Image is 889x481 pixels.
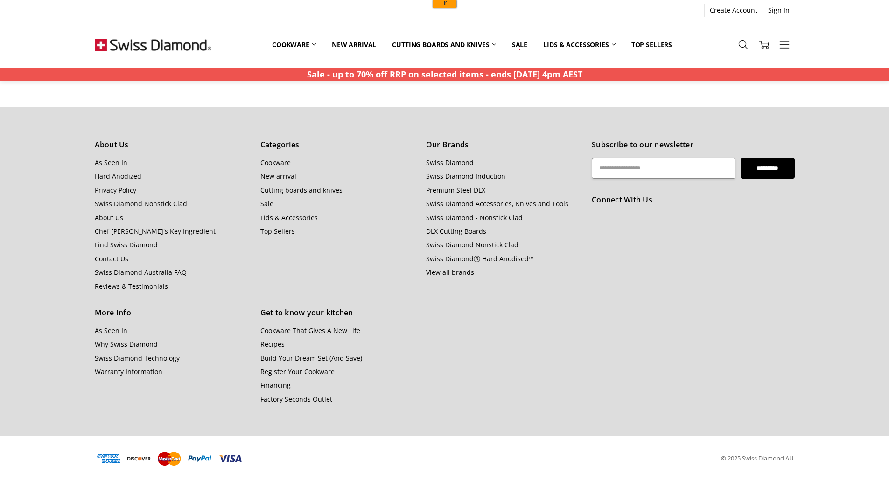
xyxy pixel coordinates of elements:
[623,35,680,55] a: Top Sellers
[324,35,384,55] a: New arrival
[763,4,795,17] a: Sign In
[384,35,504,55] a: Cutting boards and knives
[592,194,794,206] h5: Connect With Us
[95,199,187,208] a: Swiss Diamond Nonstick Clad
[95,227,216,236] a: Chef [PERSON_NAME]'s Key Ingredient
[260,381,291,390] a: Financing
[175,9,190,16] a: Clear
[260,172,296,181] a: New arrival
[260,158,291,167] a: Cookware
[426,268,474,277] a: View all brands
[95,268,187,277] a: Swiss Diamond Australia FAQ
[95,213,123,222] a: About Us
[721,453,795,463] p: © 2025 Swiss Diamond AU.
[95,326,127,335] a: As Seen In
[260,199,273,208] a: Sale
[426,240,518,249] a: Swiss Diamond Nonstick Clad
[95,186,136,195] a: Privacy Policy
[144,9,159,16] a: View
[260,139,416,151] h5: Categories
[95,158,127,167] a: As Seen In
[95,354,180,362] a: Swiss Diamond Technology
[95,172,141,181] a: Hard Anodized
[260,213,318,222] a: Lids & Accessories
[95,367,162,376] a: Warranty Information
[95,307,250,319] h5: More Info
[260,367,335,376] a: Register Your Cookware
[95,139,250,151] h5: About Us
[426,254,534,263] a: Swiss DiamondⓇ Hard Anodised™
[260,340,285,349] a: Recipes
[95,340,158,349] a: Why Swiss Diamond
[159,9,175,16] a: Copy
[426,199,568,208] a: Swiss Diamond Accessories, Knives and Tools
[95,240,158,249] a: Find Swiss Diamond
[260,354,362,362] a: Build Your Dream Set (And Save)
[426,213,523,222] a: Swiss Diamond - Nonstick Clad
[426,158,474,167] a: Swiss Diamond
[95,282,168,291] a: Reviews & Testimonials
[264,35,324,55] a: Cookware
[426,139,581,151] h5: Our Brands
[260,395,332,404] a: Factory Seconds Outlet
[307,69,582,80] strong: Sale - up to 70% off RRP on selected items - ends [DATE] 4pm AEST
[95,21,211,68] img: Free Shipping On Every Order
[23,3,35,15] img: hannahys
[260,326,360,335] a: Cookware That Gives A New Life
[592,139,794,151] h5: Subscribe to our newsletter
[260,307,416,319] h5: Get to know your kitchen
[95,254,128,263] a: Contact Us
[535,35,623,55] a: Lids & Accessories
[426,172,505,181] a: Swiss Diamond Induction
[260,186,343,195] a: Cutting boards and knives
[504,35,535,55] a: Sale
[705,4,763,17] a: Create Account
[260,227,295,236] a: Top Sellers
[426,186,485,195] a: Premium Steel DLX
[426,227,486,236] a: DLX Cutting Boards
